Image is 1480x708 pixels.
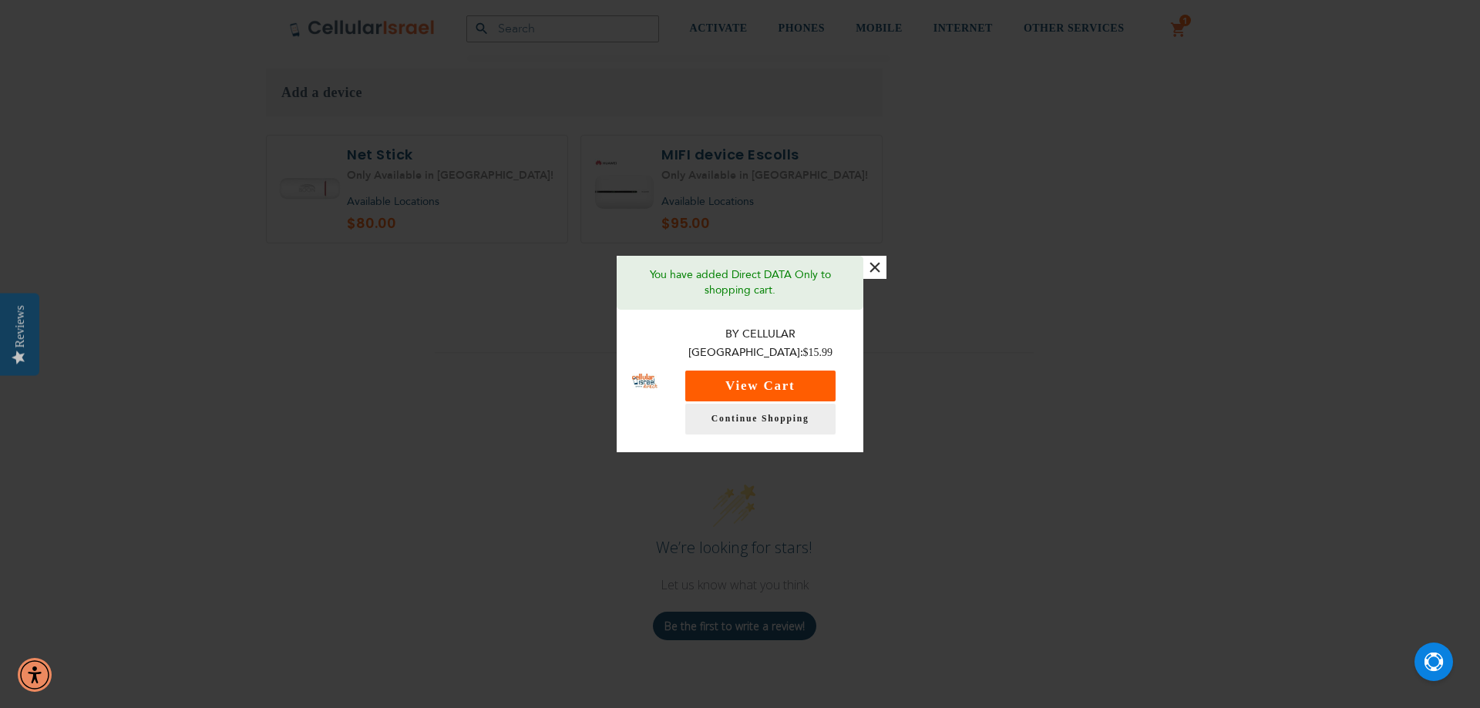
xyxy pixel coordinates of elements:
a: Continue Shopping [685,404,836,435]
div: Accessibility Menu [18,658,52,692]
p: By Cellular [GEOGRAPHIC_DATA]: [673,325,849,363]
button: × [863,256,886,279]
span: $15.99 [803,347,833,358]
div: Reviews [13,305,27,347]
button: View Cart [685,371,836,401]
p: You have added Direct DATA Only to shopping cart. [628,267,852,298]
